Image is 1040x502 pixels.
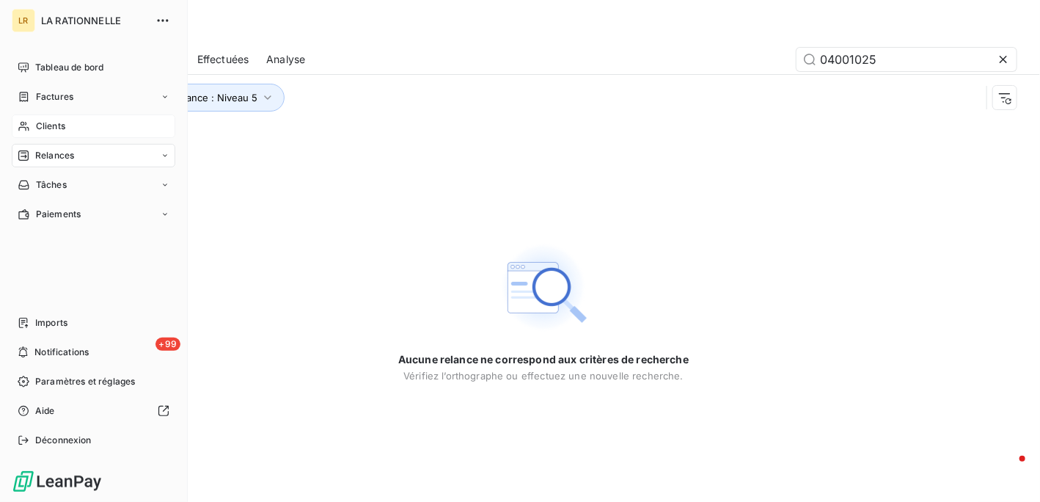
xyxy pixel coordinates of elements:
[41,15,147,26] span: LA RATIONNELLE
[36,208,81,221] span: Paiements
[35,61,103,74] span: Tableau de bord
[36,178,67,192] span: Tâches
[12,399,175,423] a: Aide
[398,352,689,367] span: Aucune relance ne correspond aux critères de recherche
[104,84,285,112] button: Niveau de relance : Niveau 5
[36,90,73,103] span: Factures
[35,316,67,330] span: Imports
[197,52,249,67] span: Effectuées
[36,120,65,133] span: Clients
[990,452,1025,487] iframe: Intercom live chat
[125,92,257,103] span: Niveau de relance : Niveau 5
[12,470,103,493] img: Logo LeanPay
[12,9,35,32] div: LR
[35,375,135,388] span: Paramètres et réglages
[797,48,1017,71] input: Rechercher
[403,370,684,382] span: Vérifiez l’orthographe ou effectuez une nouvelle recherche.
[35,149,74,162] span: Relances
[266,52,305,67] span: Analyse
[155,338,180,351] span: +99
[34,346,89,359] span: Notifications
[35,434,92,447] span: Déconnexion
[35,404,55,418] span: Aide
[497,241,590,335] img: Empty state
